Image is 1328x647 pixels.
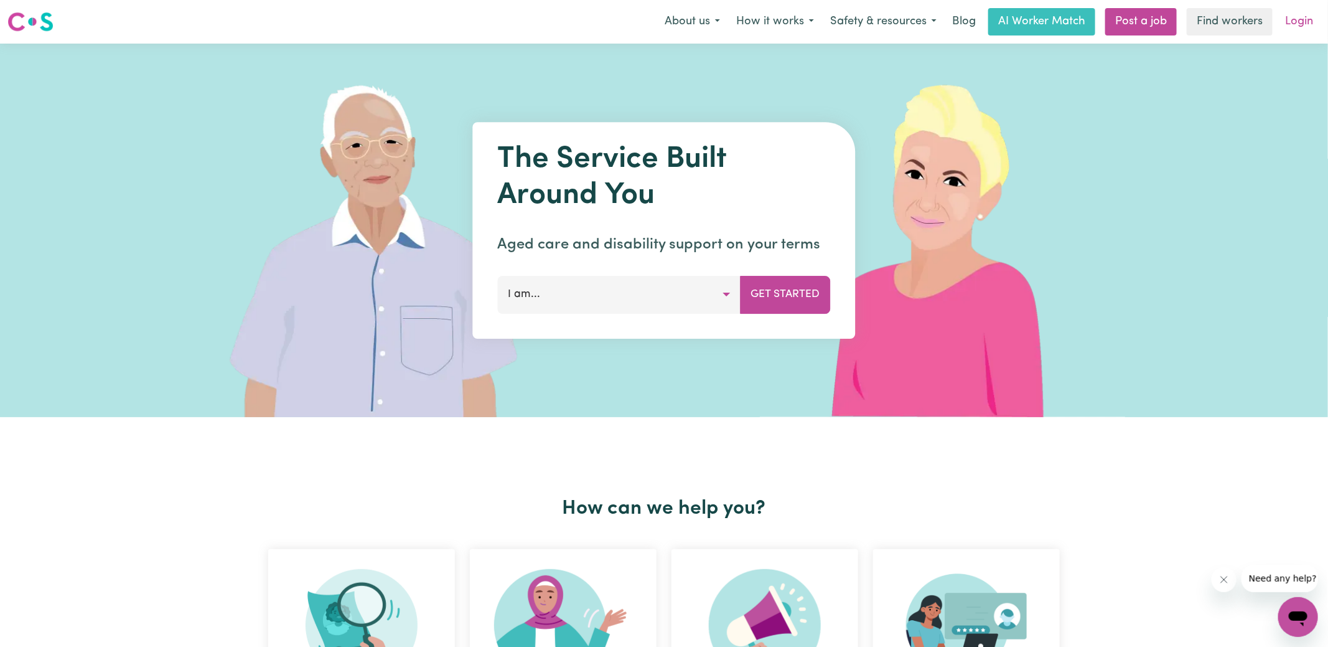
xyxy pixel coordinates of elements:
button: About us [657,9,728,35]
button: How it works [728,9,822,35]
h2: How can we help you? [261,497,1067,521]
p: Aged care and disability support on your terms [498,234,831,256]
button: Safety & resources [822,9,945,35]
a: Login [1278,8,1321,35]
a: Blog [945,8,983,35]
button: I am... [498,276,741,313]
a: Find workers [1187,8,1273,35]
a: AI Worker Match [988,8,1095,35]
iframe: Close message [1212,567,1237,592]
button: Get Started [741,276,831,313]
img: Careseekers logo [7,11,54,33]
h1: The Service Built Around You [498,142,831,214]
a: Post a job [1105,8,1177,35]
iframe: Message from company [1241,565,1318,592]
iframe: Button to launch messaging window [1278,597,1318,637]
a: Careseekers logo [7,7,54,36]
